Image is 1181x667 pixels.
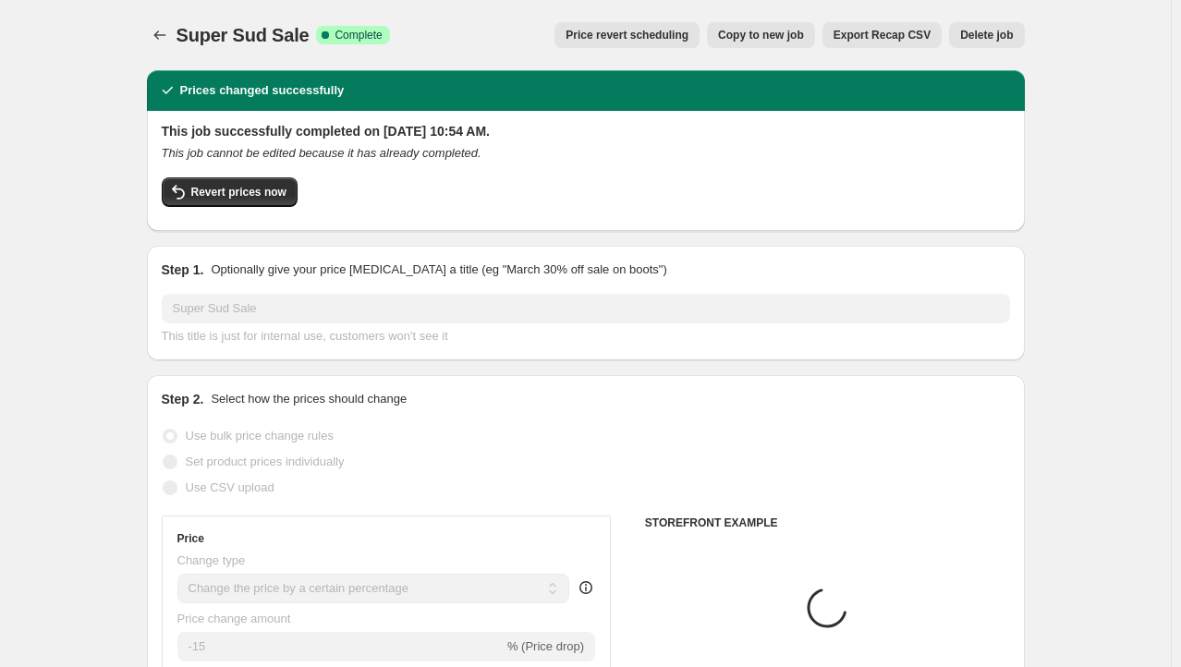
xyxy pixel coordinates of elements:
[554,22,700,48] button: Price revert scheduling
[147,22,173,48] button: Price change jobs
[211,261,666,279] p: Optionally give your price [MEDICAL_DATA] a title (eg "March 30% off sale on boots")
[335,28,382,42] span: Complete
[162,294,1010,323] input: 30% off holiday sale
[186,480,274,494] span: Use CSV upload
[822,22,942,48] button: Export Recap CSV
[707,22,815,48] button: Copy to new job
[960,28,1013,42] span: Delete job
[211,390,407,408] p: Select how the prices should change
[162,261,204,279] h2: Step 1.
[191,185,286,200] span: Revert prices now
[177,632,504,661] input: -15
[162,122,1010,140] h2: This job successfully completed on [DATE] 10:54 AM.
[186,455,345,468] span: Set product prices individually
[949,22,1024,48] button: Delete job
[186,429,334,443] span: Use bulk price change rules
[645,515,1010,530] h6: STOREFRONT EXAMPLE
[162,329,448,343] span: This title is just for internal use, customers won't see it
[177,531,204,546] h3: Price
[177,612,291,625] span: Price change amount
[566,28,688,42] span: Price revert scheduling
[177,553,246,567] span: Change type
[162,390,204,408] h2: Step 2.
[162,177,298,207] button: Revert prices now
[177,25,310,45] span: Super Sud Sale
[577,578,595,597] div: help
[718,28,804,42] span: Copy to new job
[180,81,345,100] h2: Prices changed successfully
[162,146,481,160] i: This job cannot be edited because it has already completed.
[507,639,584,653] span: % (Price drop)
[834,28,931,42] span: Export Recap CSV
